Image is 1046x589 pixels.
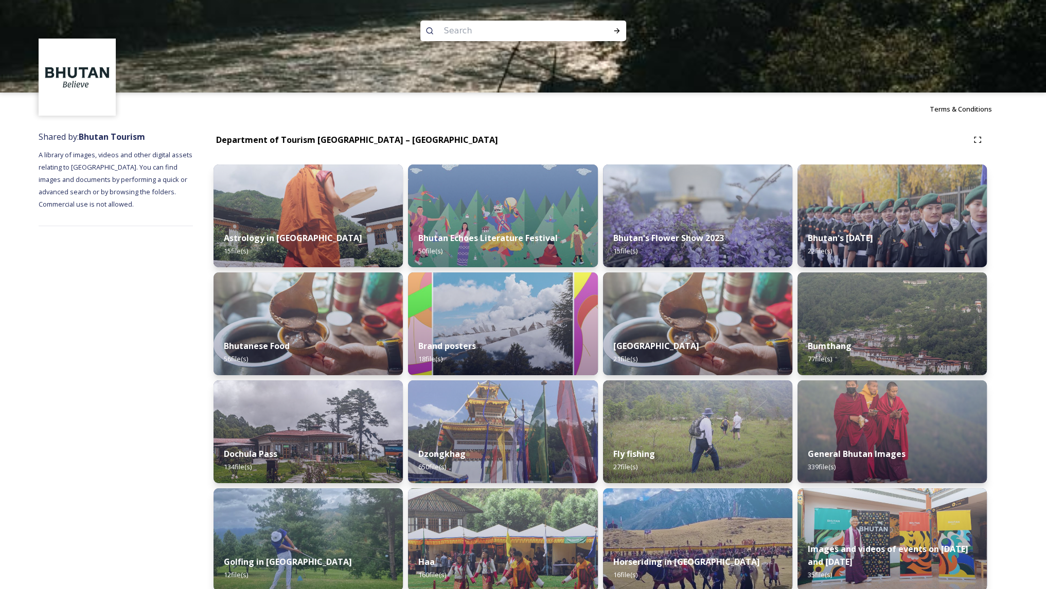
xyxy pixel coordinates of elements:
[613,570,637,579] span: 16 file(s)
[418,232,558,244] strong: Bhutan Echoes Literature Festival
[418,570,446,579] span: 160 file(s)
[214,164,403,267] img: _SCH1465.jpg
[418,448,466,459] strong: Dzongkhag
[613,232,724,244] strong: Bhutan's Flower Show 2023
[418,462,446,471] span: 650 file(s)
[224,232,362,244] strong: Astrology in [GEOGRAPHIC_DATA]
[808,448,906,459] strong: General Bhutan Images
[603,164,792,267] img: Bhutan%2520Flower%2520Show2.jpg
[214,272,403,375] img: Bumdeling%2520090723%2520by%2520Amp%2520Sripimanwat-4.jpg
[613,354,637,363] span: 21 file(s)
[408,380,597,483] img: Festival%2520Header.jpg
[224,340,290,352] strong: Bhutanese Food
[408,272,597,375] img: Bhutan_Believe_800_1000_4.jpg
[224,354,248,363] span: 56 file(s)
[418,556,435,567] strong: Haa
[808,246,832,255] span: 22 file(s)
[808,462,836,471] span: 339 file(s)
[797,164,987,267] img: Bhutan%2520National%2520Day10.jpg
[613,340,699,352] strong: [GEOGRAPHIC_DATA]
[40,40,115,115] img: BT_Logo_BB_Lockup_CMYK_High%2520Res.jpg
[808,232,873,244] strong: Bhutan's [DATE]
[408,164,597,267] img: Bhutan%2520Echoes7.jpg
[808,543,968,567] strong: Images and videos of events on [DATE] and [DATE]
[613,556,760,567] strong: Horseriding in [GEOGRAPHIC_DATA]
[613,462,637,471] span: 27 file(s)
[224,448,277,459] strong: Dochula Pass
[603,380,792,483] img: by%2520Ugyen%2520Wangchuk14.JPG
[224,246,248,255] span: 15 file(s)
[439,20,580,42] input: Search
[797,380,987,483] img: MarcusWestbergBhutanHiRes-23.jpg
[224,462,252,471] span: 134 file(s)
[808,340,852,352] strong: Bumthang
[603,272,792,375] img: Bumdeling%2520090723%2520by%2520Amp%2520Sripimanwat-4%25202.jpg
[808,570,832,579] span: 35 file(s)
[418,340,476,352] strong: Brand posters
[224,570,248,579] span: 12 file(s)
[418,246,442,255] span: 50 file(s)
[613,448,655,459] strong: Fly fishing
[214,380,403,483] img: 2022-10-01%252011.41.43.jpg
[797,272,987,375] img: Bumthang%2520180723%2520by%2520Amp%2520Sripimanwat-20.jpg
[418,354,442,363] span: 18 file(s)
[808,354,832,363] span: 77 file(s)
[224,556,352,567] strong: Golfing in [GEOGRAPHIC_DATA]
[613,246,637,255] span: 15 file(s)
